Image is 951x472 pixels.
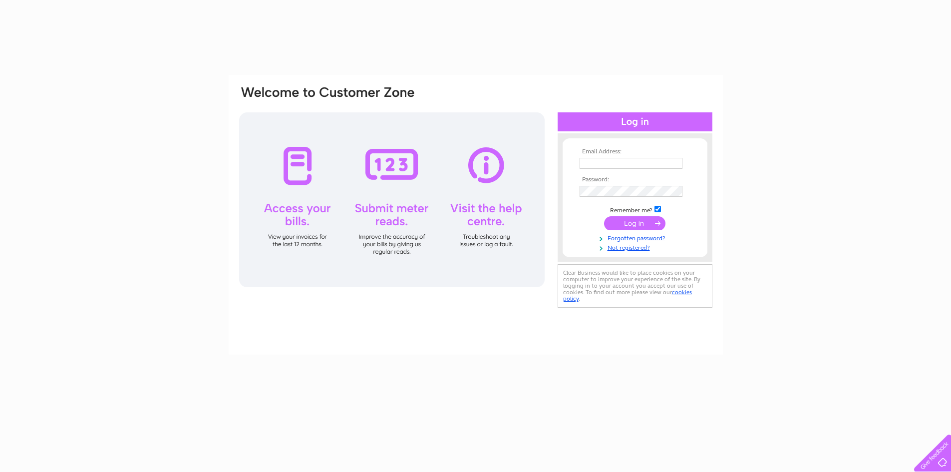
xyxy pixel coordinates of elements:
[580,242,693,252] a: Not registered?
[577,204,693,214] td: Remember me?
[577,148,693,155] th: Email Address:
[558,264,712,308] div: Clear Business would like to place cookies on your computer to improve your experience of the sit...
[580,233,693,242] a: Forgotten password?
[563,289,692,302] a: cookies policy
[604,216,665,230] input: Submit
[577,176,693,183] th: Password:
